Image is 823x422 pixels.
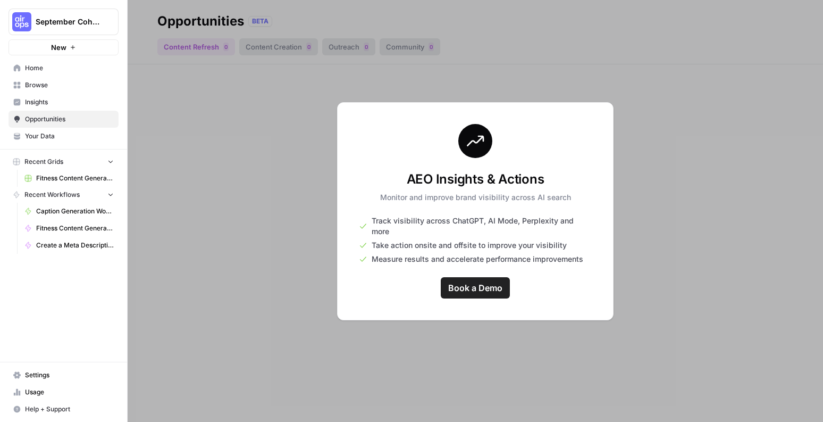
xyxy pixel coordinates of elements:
[24,190,80,200] span: Recent Workflows
[9,384,119,401] a: Usage
[9,154,119,170] button: Recent Grids
[9,60,119,77] a: Home
[448,282,502,294] span: Book a Demo
[9,111,119,128] a: Opportunities
[36,224,114,233] span: Fitness Content Generator ([PERSON_NAME])
[380,171,571,188] h3: AEO Insights & Actions
[20,237,119,254] a: Create a Meta Description ([PERSON_NAME])
[441,277,510,299] a: Book a Demo
[36,173,114,183] span: Fitness Content Generator ([PERSON_NAME])
[25,131,114,141] span: Your Data
[25,387,114,397] span: Usage
[9,39,119,55] button: New
[25,63,114,73] span: Home
[9,94,119,111] a: Insights
[20,220,119,237] a: Fitness Content Generator ([PERSON_NAME])
[25,404,114,414] span: Help + Support
[36,206,114,216] span: Caption Generation Workflow Sample
[9,187,119,203] button: Recent Workflows
[20,170,119,187] a: Fitness Content Generator ([PERSON_NAME])
[25,114,114,124] span: Opportunities
[36,16,100,27] span: September Cohort
[25,370,114,380] span: Settings
[25,97,114,107] span: Insights
[9,128,119,145] a: Your Data
[372,254,583,264] span: Measure results and accelerate performance improvements
[9,401,119,418] button: Help + Support
[380,192,571,203] p: Monitor and improve brand visibility across AI search
[9,9,119,35] button: Workspace: September Cohort
[372,216,592,237] span: Track visibility across ChatGPT, AI Mode, Perplexity and more
[51,42,66,53] span: New
[372,240,567,251] span: Take action onsite and offsite to improve your visibility
[9,367,119,384] a: Settings
[9,77,119,94] a: Browse
[36,241,114,250] span: Create a Meta Description ([PERSON_NAME])
[12,12,31,31] img: September Cohort Logo
[25,80,114,90] span: Browse
[24,157,63,167] span: Recent Grids
[20,203,119,220] a: Caption Generation Workflow Sample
